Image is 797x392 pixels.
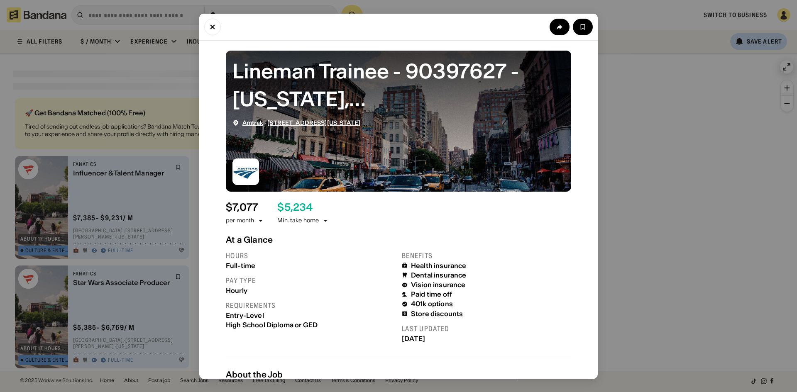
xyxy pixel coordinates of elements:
div: 401k options [411,300,453,308]
div: Entry-Level [226,311,395,319]
a: [STREET_ADDRESS][US_STATE] [267,119,360,126]
div: Dental insurance [411,271,467,279]
div: Full-time [226,261,395,269]
div: per month [226,217,254,225]
div: Benefits [402,251,571,260]
div: Vision insurance [411,281,466,289]
div: High School Diploma or GED [226,321,395,329]
div: Hours [226,251,395,260]
div: Health insurance [411,261,467,269]
div: Paid time off [411,290,452,298]
div: [DATE] [402,334,571,342]
div: Min. take home [277,217,329,225]
div: $ 5,234 [277,201,313,213]
div: At a Glance [226,234,571,244]
button: Close [204,18,221,35]
img: Amtrak logo [232,158,259,185]
div: About the Job [226,369,571,379]
div: $ 7,077 [226,201,258,213]
div: Lineman Trainee - 90397627 - New York, NY [232,57,565,112]
div: Store discounts [411,309,463,317]
div: · [242,119,360,126]
a: Amtrak [242,119,263,126]
div: Requirements [226,301,395,309]
div: Last updated [402,324,571,333]
div: Hourly [226,286,395,294]
div: Pay type [226,276,395,285]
